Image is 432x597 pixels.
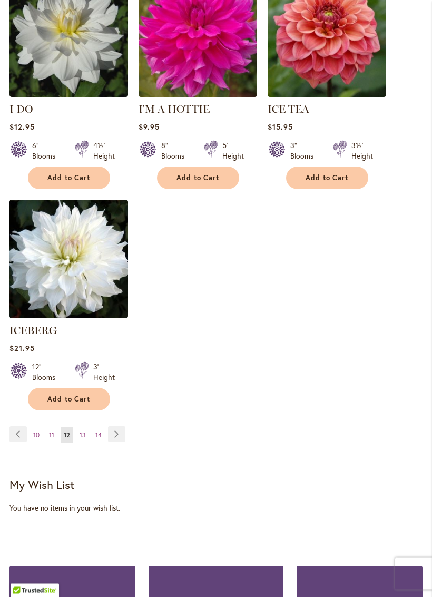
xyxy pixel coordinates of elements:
[47,174,91,183] span: Add to Cart
[93,362,115,383] div: 3' Height
[32,141,62,162] div: 6" Blooms
[9,344,35,354] span: $21.95
[139,103,210,116] a: I'M A HOTTIE
[64,432,70,439] span: 12
[49,432,54,439] span: 11
[290,141,320,162] div: 3" Blooms
[9,200,128,319] img: ICEBERG
[46,428,57,444] a: 11
[9,103,33,116] a: I DO
[33,432,40,439] span: 10
[139,90,257,100] a: I'm A Hottie
[139,122,160,132] span: $9.95
[47,395,91,404] span: Add to Cart
[28,388,110,411] button: Add to Cart
[80,432,86,439] span: 13
[306,174,349,183] span: Add to Cart
[32,362,62,383] div: 12" Blooms
[157,167,239,190] button: Add to Cart
[351,141,373,162] div: 3½' Height
[9,477,74,493] strong: My Wish List
[31,428,42,444] a: 10
[9,122,35,132] span: $12.95
[9,325,57,337] a: ICEBERG
[268,122,293,132] span: $15.95
[9,503,423,514] div: You have no items in your wish list.
[95,432,102,439] span: 14
[161,141,191,162] div: 8" Blooms
[268,103,309,116] a: ICE TEA
[286,167,368,190] button: Add to Cart
[8,560,37,589] iframe: Launch Accessibility Center
[93,141,115,162] div: 4½' Height
[77,428,89,444] a: 13
[176,174,220,183] span: Add to Cart
[9,90,128,100] a: I DO
[28,167,110,190] button: Add to Cart
[93,428,104,444] a: 14
[268,90,386,100] a: ICE TEA
[9,311,128,321] a: ICEBERG
[222,141,244,162] div: 5' Height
